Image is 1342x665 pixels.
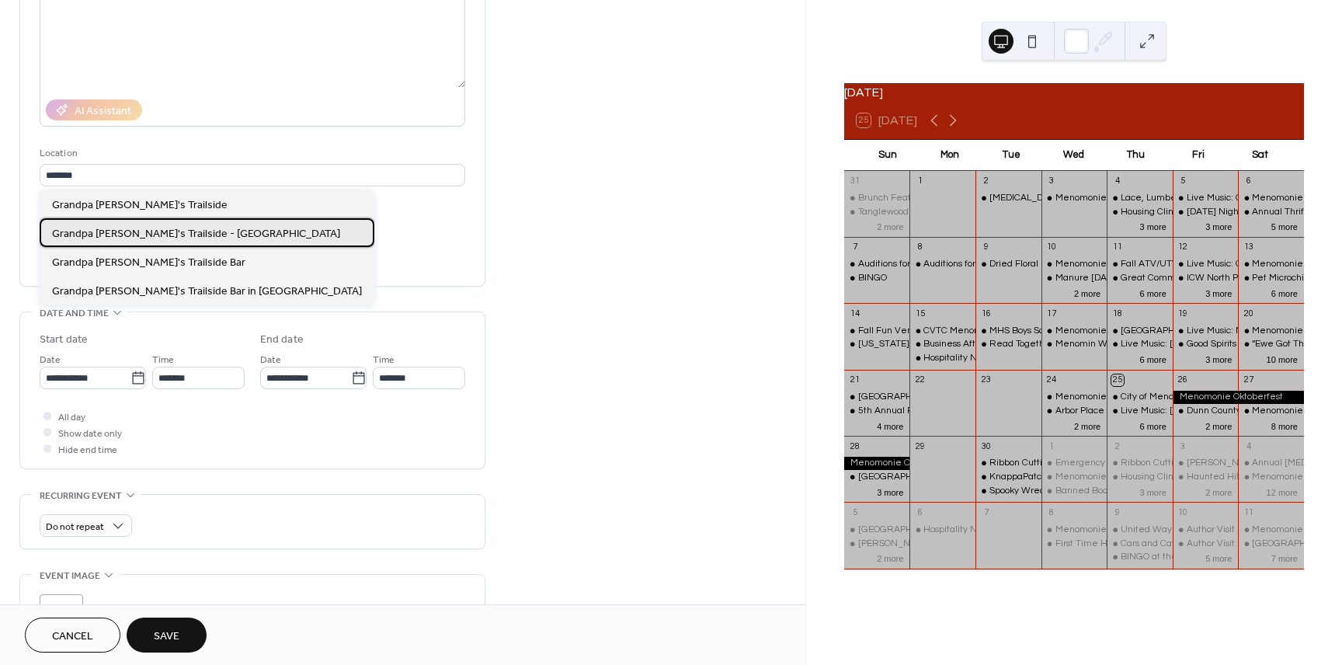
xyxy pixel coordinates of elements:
div: Menomonie Farmer's Market [1041,471,1107,484]
div: 5 [1177,176,1189,187]
div: First Time Homebuyers Workshop [1041,538,1107,551]
div: 4 [1243,440,1254,452]
button: 2 more [1199,485,1238,498]
div: Thu [1105,140,1167,171]
div: Menomonie Farmer's Market [1041,258,1107,271]
div: 8 [1046,507,1058,518]
div: Govin's Corn Maze & Fall Fun [1173,457,1239,470]
button: 6 more [1134,419,1173,432]
div: Menomonie Farmer's Market [1238,471,1304,484]
button: 2 more [1199,419,1238,432]
div: United Way Day of Caring [1107,524,1173,537]
div: Sun [857,140,919,171]
div: [GEOGRAPHIC_DATA] Opening [1121,325,1254,338]
button: Cancel [25,618,120,653]
div: Govin's Corn Maze & Fall Fun [844,538,910,551]
div: Emergency Preparedness Class For Seniors [1055,457,1240,470]
div: Housing Clinic [1107,471,1173,484]
div: Menomonie Farmer's Market [1238,524,1304,537]
div: Business After Hours [909,338,975,351]
div: Banned Book Week: a Conversation with Dr. [PERSON_NAME] [1055,485,1319,498]
div: 19 [1177,308,1189,319]
div: End date [260,332,304,348]
span: Grandpa [PERSON_NAME]'s Trailside Bar in [GEOGRAPHIC_DATA] [52,284,362,300]
div: Menomonie Farmer's Market [1238,192,1304,205]
div: Pleasant Valley Tree Farm Fall Festival [1238,538,1304,551]
div: Business After Hours [923,338,1011,351]
div: 7 [849,242,860,253]
div: Auditions for White Christmas [909,258,975,271]
button: 3 more [1199,352,1238,365]
div: 5 [849,507,860,518]
button: 6 more [1134,352,1173,365]
div: Auditions for White Christmas [923,258,1048,271]
div: Pleasant Valley Tree Farm Fall Festival [844,524,910,537]
div: 17 [1046,308,1058,319]
div: Author Visit - [PERSON_NAME] [1187,524,1317,537]
button: 3 more [1134,485,1173,498]
div: Wisconsin National Pull [844,338,910,351]
div: [US_STATE] National Pull [858,338,965,351]
div: Menomonie [PERSON_NAME] Market [1055,391,1216,404]
button: 7 more [1265,551,1304,564]
div: 29 [914,440,926,452]
div: Live Music: [PERSON_NAME] [1121,338,1244,351]
div: Read Together, Rise Together Book Club [975,338,1041,351]
div: Menomonie Oktoberfest [844,457,910,470]
div: 3 [1046,176,1058,187]
button: 10 more [1260,352,1304,365]
div: Menomonie Farmer's Market [1041,391,1107,404]
div: ICW North Presents: September to Dismember [1173,272,1239,285]
div: Sat [1229,140,1292,171]
span: Grandpa [PERSON_NAME]'s Trailside [52,197,228,214]
div: Author Visit: [PERSON_NAME] [1187,538,1314,551]
div: KnappaPatch Market [975,471,1041,484]
div: 14 [849,308,860,319]
span: Show date only [58,426,122,442]
div: Cars and Caffeine [1121,538,1198,551]
div: [GEOGRAPHIC_DATA] Fall Festival [858,391,1006,404]
button: 5 more [1265,219,1304,232]
div: 3 [1177,440,1189,452]
div: 28 [849,440,860,452]
div: Manure Field Day [1041,272,1107,285]
div: Manure [DATE] [1055,272,1121,285]
div: Menomonie Farmer's Market [1041,192,1107,205]
span: Date [260,352,281,368]
button: 8 more [1265,419,1304,432]
div: 2 [980,176,992,187]
div: 7 [980,507,992,518]
div: [DATE] [844,83,1304,102]
span: Grandpa [PERSON_NAME]'s Trailside Bar [52,255,245,271]
div: 9 [1111,507,1123,518]
div: 21 [849,374,860,386]
span: Do not repeat [46,518,104,536]
div: BINGO [844,272,910,285]
div: CVTC Menomonie Campus Ribbon Cutting [923,325,1104,338]
div: 1 [914,176,926,187]
div: Pleasant Valley Tree Farm Fall Festival [844,391,910,404]
div: Fri [1167,140,1229,171]
div: [GEOGRAPHIC_DATA] Fall Festival [858,471,1006,484]
div: Hospitality Nights with Chef [PERSON_NAME] [923,352,1118,365]
span: Date [40,352,61,368]
span: Event image [40,568,100,584]
div: Hospitality Nights with Chef Stacy [909,352,975,365]
div: Arbor Place Women & Children's Unit Open House [1055,405,1268,418]
div: Hospitality Night with Chef [PERSON_NAME] [923,524,1114,537]
div: Ribbon Cutting: Wisconsin Early Autism Project [1107,457,1173,470]
div: 11 [1243,507,1254,518]
button: 12 more [1260,485,1304,498]
div: Housing Clinic [1121,471,1180,484]
div: Great Community Cookout [1121,272,1232,285]
div: Live Music: Crystal + Milz Acoustic Duo [1173,192,1239,205]
div: Pleasant Valley Tree Farm Fall Festival [844,471,910,484]
div: Fall ATV/UTV Color Ride [1121,258,1225,271]
div: Menomonie [PERSON_NAME] Market [1055,192,1216,205]
div: Tanglewood Dart Tournament [844,206,910,219]
div: Ribbon Cutting: Anovia Health [975,457,1041,470]
div: 24 [1046,374,1058,386]
div: 27 [1243,374,1254,386]
div: [GEOGRAPHIC_DATA] Fall Festival [858,524,1006,537]
div: Brunch Feat. TBD [858,192,933,205]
